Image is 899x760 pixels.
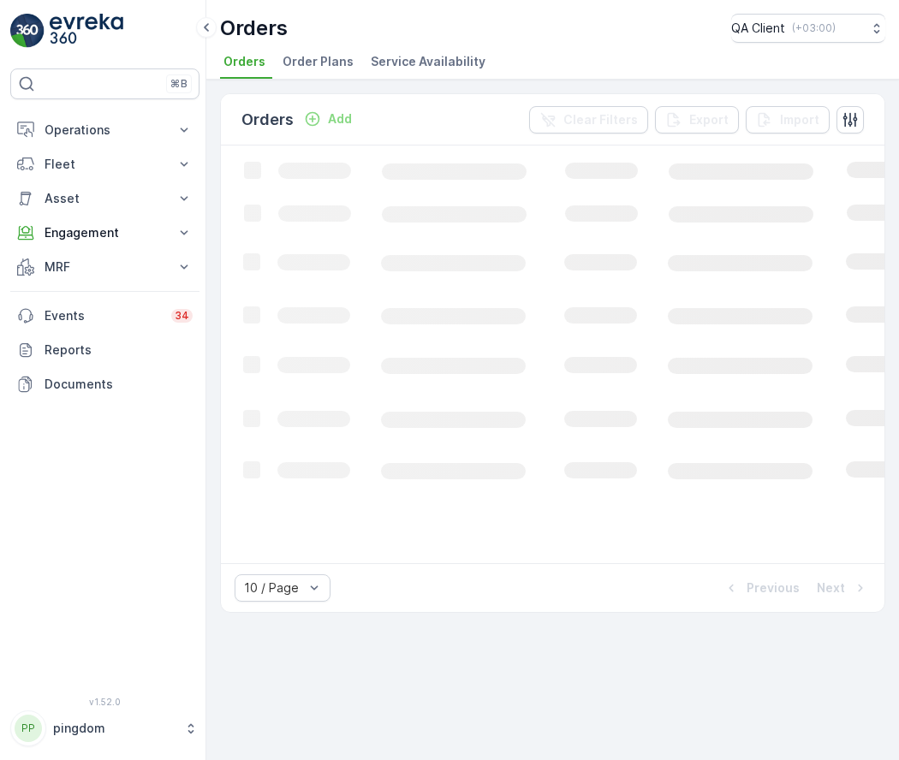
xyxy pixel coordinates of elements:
[10,710,199,746] button: PPpingdom
[655,106,739,134] button: Export
[747,579,800,597] p: Previous
[689,111,729,128] p: Export
[10,113,199,147] button: Operations
[780,111,819,128] p: Import
[297,109,359,129] button: Add
[815,578,871,598] button: Next
[10,299,199,333] a: Events34
[746,106,830,134] button: Import
[220,15,288,42] p: Orders
[10,14,45,48] img: logo
[241,108,294,132] p: Orders
[10,216,199,250] button: Engagement
[45,258,165,276] p: MRF
[10,367,199,401] a: Documents
[45,341,193,359] p: Reports
[45,122,165,139] p: Operations
[10,181,199,216] button: Asset
[721,578,801,598] button: Previous
[10,333,199,367] a: Reports
[10,147,199,181] button: Fleet
[45,224,165,241] p: Engagement
[170,77,188,91] p: ⌘B
[792,21,836,35] p: ( +03:00 )
[529,106,648,134] button: Clear Filters
[175,309,189,323] p: 34
[45,156,165,173] p: Fleet
[371,53,485,70] span: Service Availability
[50,14,123,48] img: logo_light-DOdMpM7g.png
[10,250,199,284] button: MRF
[563,111,638,128] p: Clear Filters
[817,579,845,597] p: Next
[10,697,199,707] span: v 1.52.0
[53,720,176,737] p: pingdom
[45,190,165,207] p: Asset
[45,376,193,393] p: Documents
[45,307,161,324] p: Events
[223,53,265,70] span: Orders
[731,14,885,43] button: QA Client(+03:00)
[731,20,785,37] p: QA Client
[328,110,352,128] p: Add
[15,715,42,742] div: PP
[283,53,354,70] span: Order Plans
